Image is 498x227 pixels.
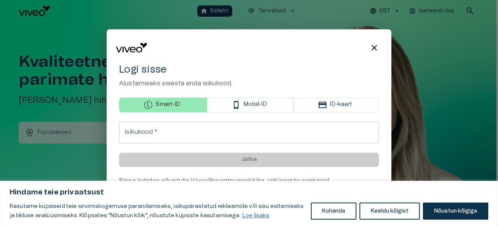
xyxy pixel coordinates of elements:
[244,101,267,109] p: Mobiil-ID
[293,97,379,112] button: ID-kaart
[10,202,305,220] p: Kasutame küpsiseid teie sirvimiskogemuse parandamiseks, isikupärastatud reklaamide või sisu esita...
[40,6,51,12] span: Help
[330,101,352,109] p: ID-kaart
[242,213,270,219] a: Loe lisaks
[119,63,379,76] h4: Logi sisse
[119,79,379,88] p: Alustamiseks sisesta enda isikukood.
[207,97,293,112] button: Mobiil-ID
[116,43,147,53] img: Viveo logo
[156,101,180,109] p: Smart-ID
[273,178,330,184] a: Küpsiste eeskirjad
[359,203,420,220] button: Keeldu kõigist
[208,178,264,184] a: Privaatsuspoliitika
[423,203,488,220] button: Nõustun kõigiga
[366,40,382,55] button: Close login modal
[119,176,379,185] div: Sisse logides nõustute Viveo , ja
[311,203,356,220] button: Kohanda
[119,97,207,112] button: Smart-ID
[10,188,488,197] p: Hindame teie privaatsust
[370,43,379,52] span: close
